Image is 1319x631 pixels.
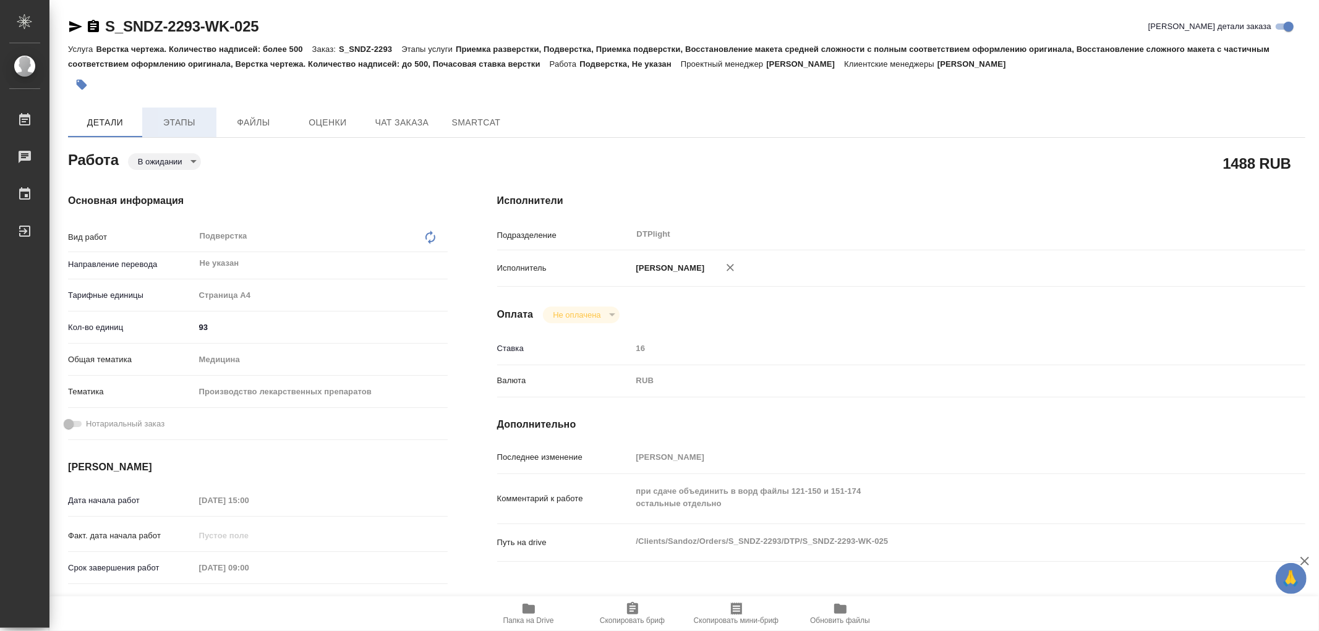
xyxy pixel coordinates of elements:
[195,527,303,544] input: Пустое поле
[497,307,534,322] h4: Оплата
[68,494,195,507] p: Дата начала работ
[477,596,581,631] button: Папка на Drive
[844,59,937,69] p: Клиентские менеджеры
[86,418,164,430] span: Нотариальный заказ
[68,231,195,244] p: Вид работ
[694,616,779,625] span: Скопировать мини-бриф
[550,59,580,69] p: Работа
[685,596,788,631] button: Скопировать мини-бриф
[75,115,135,130] span: Детали
[788,596,892,631] button: Обновить файлы
[632,262,705,274] p: [PERSON_NAME]
[497,262,632,274] p: Исполнитель
[68,289,195,302] p: Тарифные единицы
[150,115,209,130] span: Этапы
[86,19,101,34] button: Скопировать ссылку
[68,258,195,271] p: Направление перевода
[105,18,258,35] a: S_SNDZ-2293-WK-025
[497,451,632,464] p: Последнее изменение
[339,44,401,54] p: S_SNDZ-2293
[632,339,1238,357] input: Пустое поле
[497,536,632,549] p: Путь на drive
[68,193,448,208] h4: Основная информация
[497,193,1305,208] h4: Исполнители
[298,115,357,130] span: Оценки
[96,44,312,54] p: Верстка чертежа. Количество надписей: более 500
[581,596,685,631] button: Скопировать бриф
[195,559,303,577] input: Пустое поле
[68,354,195,366] p: Общая тематика
[632,481,1238,514] textarea: при сдаче объединить в ворд файлы 121-150 и 151-174 остальные отдельно
[497,375,632,387] p: Валюта
[632,370,1238,391] div: RUB
[1148,20,1271,33] span: [PERSON_NAME] детали заказа
[503,616,554,625] span: Папка на Drive
[195,491,303,509] input: Пустое поле
[543,307,619,323] div: В ожидании
[1223,153,1291,174] h2: 1488 RUB
[195,381,448,402] div: Производство лекарственных препаратов
[497,229,632,242] p: Подразделение
[68,530,195,542] p: Факт. дата начала работ
[68,148,119,170] h2: Работа
[1276,563,1307,594] button: 🙏
[195,349,448,370] div: Медицина
[68,386,195,398] p: Тематика
[372,115,432,130] span: Чат заказа
[312,44,339,54] p: Заказ:
[810,616,870,625] span: Обновить файлы
[68,19,83,34] button: Скопировать ссылку для ЯМессенджера
[1281,565,1302,591] span: 🙏
[134,156,186,167] button: В ожидании
[68,71,95,98] button: Добавить тэг
[579,59,681,69] p: Подверстка, Не указан
[401,44,456,54] p: Этапы услуги
[68,321,195,334] p: Кол-во единиц
[766,59,844,69] p: [PERSON_NAME]
[681,59,766,69] p: Проектный менеджер
[224,115,283,130] span: Файлы
[128,153,201,170] div: В ожидании
[497,342,632,355] p: Ставка
[446,115,506,130] span: SmartCat
[195,318,448,336] input: ✎ Введи что-нибудь
[549,310,604,320] button: Не оплачена
[68,44,1270,69] p: Приемка разверстки, Подверстка, Приемка подверстки, Восстановление макета средней сложности с пол...
[632,448,1238,466] input: Пустое поле
[68,460,448,475] h4: [PERSON_NAME]
[195,285,448,306] div: Страница А4
[600,616,665,625] span: Скопировать бриф
[68,562,195,574] p: Срок завершения работ
[632,531,1238,552] textarea: /Clients/Sandoz/Orders/S_SNDZ-2293/DTP/S_SNDZ-2293-WK-025
[937,59,1015,69] p: [PERSON_NAME]
[497,493,632,505] p: Комментарий к работе
[717,254,744,281] button: Удалить исполнителя
[497,417,1305,432] h4: Дополнительно
[68,44,96,54] p: Услуга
